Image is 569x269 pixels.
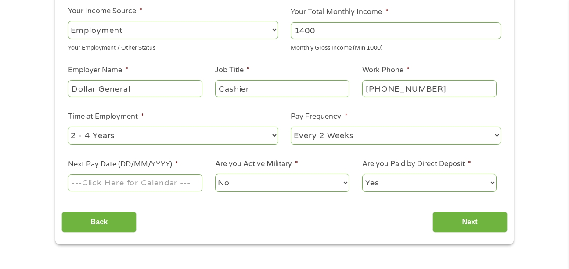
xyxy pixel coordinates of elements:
label: Are you Active Military [215,159,298,169]
input: Next [432,212,508,233]
label: Your Income Source [68,7,142,16]
label: Time at Employment [68,112,144,121]
input: Cashier [215,80,349,97]
input: ---Click Here for Calendar --- [68,174,202,191]
input: 1800 [291,22,501,39]
label: Pay Frequency [291,112,347,121]
input: Back [61,212,137,233]
label: Your Total Monthly Income [291,7,388,17]
div: Monthly Gross Income (Min 1000) [291,41,501,53]
label: Job Title [215,66,250,75]
div: Your Employment / Other Status [68,41,278,53]
input: (231) 754-4010 [362,80,497,97]
label: Are you Paid by Direct Deposit [362,159,471,169]
label: Employer Name [68,66,128,75]
label: Work Phone [362,66,410,75]
label: Next Pay Date (DD/MM/YYYY) [68,160,178,169]
input: Walmart [68,80,202,97]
